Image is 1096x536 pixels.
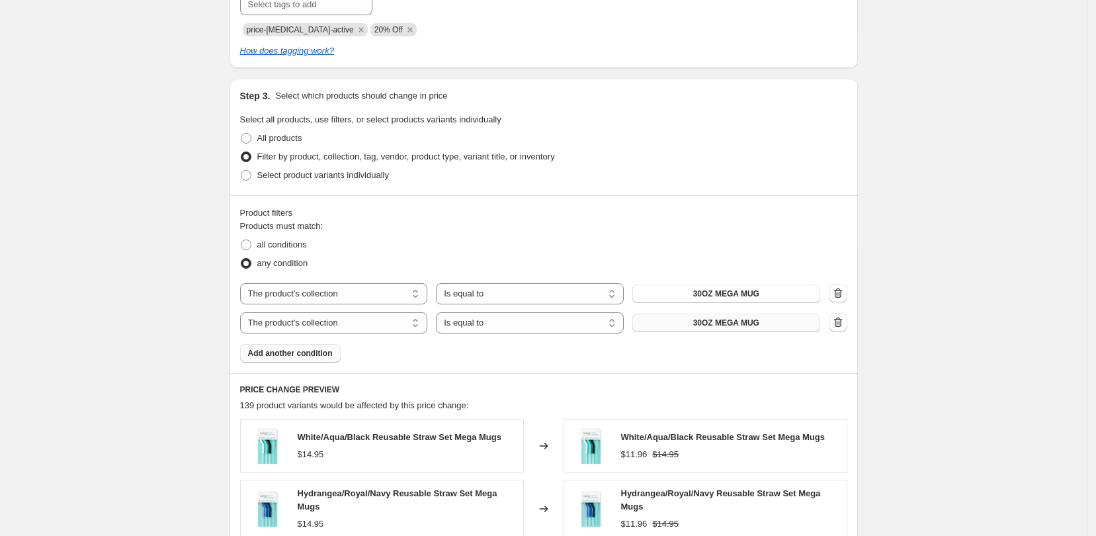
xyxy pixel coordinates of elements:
img: swig-life-signature-40oz-mega-mug-reusable-straw-set-aqua-white-black-main-close-up_80x.jpg [247,426,287,466]
span: any condition [257,258,308,268]
span: White/Aqua/Black Reusable Straw Set Mega Mugs [621,432,825,442]
div: $11.96 [621,448,648,461]
button: Add another condition [240,344,341,363]
span: Hydrangea/Royal/Navy Reusable Straw Set Mega Mugs [621,488,821,512]
span: Hydrangea/Royal/Navy Reusable Straw Set Mega Mugs [298,488,497,512]
button: Remove price-change-job-active [355,24,367,36]
span: Add another condition [248,348,333,359]
strike: $14.95 [652,448,679,461]
span: 139 product variants would be affected by this price change: [240,400,469,410]
span: price-change-job-active [247,25,354,34]
button: 30OZ MEGA MUG [632,314,820,332]
span: All products [257,133,302,143]
div: $11.96 [621,517,648,531]
h2: Step 3. [240,89,271,103]
div: $14.95 [298,517,324,531]
span: all conditions [257,240,307,249]
span: Select all products, use filters, or select products variants individually [240,114,501,124]
img: swig-life-signature-40oz-mega-mug-reusable-straw-set-hydrangea-royal-navy-main-close-up_80x.jpg [571,489,611,529]
p: Select which products should change in price [275,89,447,103]
span: 20% Off [374,25,403,34]
img: swig-life-signature-40oz-mega-mug-reusable-straw-set-hydrangea-royal-navy-main-close-up_80x.jpg [247,489,287,529]
span: Products must match: [240,221,323,231]
span: 30OZ MEGA MUG [693,318,759,328]
h6: PRICE CHANGE PREVIEW [240,384,847,395]
span: 30OZ MEGA MUG [693,289,759,299]
img: swig-life-signature-40oz-mega-mug-reusable-straw-set-aqua-white-black-main-close-up_80x.jpg [571,426,611,466]
a: How does tagging work? [240,46,334,56]
span: Filter by product, collection, tag, vendor, product type, variant title, or inventory [257,152,555,161]
button: 30OZ MEGA MUG [632,285,820,303]
strike: $14.95 [652,517,679,531]
div: Product filters [240,206,847,220]
div: $14.95 [298,448,324,461]
span: White/Aqua/Black Reusable Straw Set Mega Mugs [298,432,501,442]
button: Remove 20% Off [404,24,416,36]
span: Select product variants individually [257,170,389,180]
